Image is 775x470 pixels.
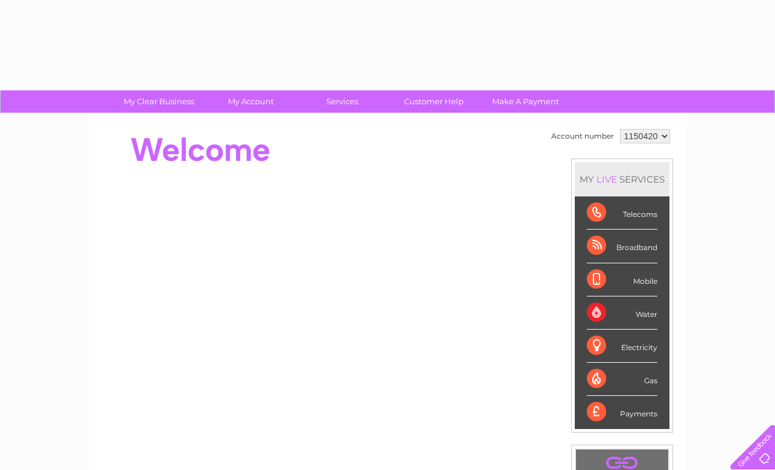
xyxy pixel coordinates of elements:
a: Services [293,90,392,113]
div: Electricity [587,330,657,363]
div: Mobile [587,263,657,296]
a: Customer Help [384,90,484,113]
a: My Clear Business [109,90,209,113]
td: Account number [548,126,617,146]
div: LIVE [594,174,619,185]
div: Gas [587,363,657,396]
a: My Account [201,90,300,113]
div: Broadband [587,230,657,263]
a: Make A Payment [476,90,575,113]
div: MY SERVICES [575,162,669,196]
div: Payments [587,396,657,428]
div: Water [587,296,657,330]
div: Telecoms [587,196,657,230]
